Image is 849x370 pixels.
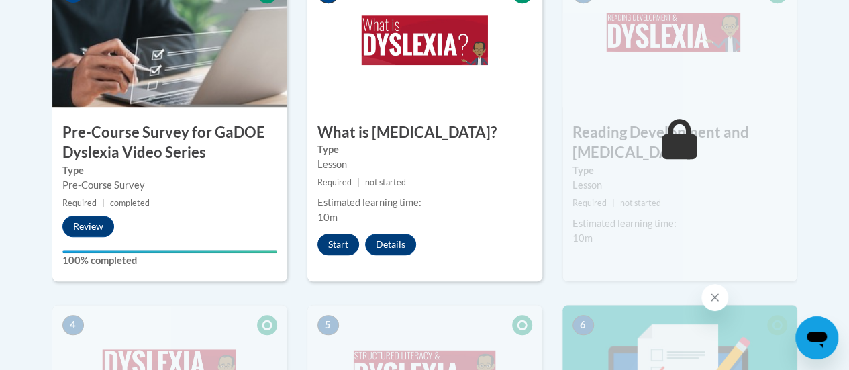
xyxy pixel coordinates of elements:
[62,315,84,335] span: 4
[317,157,532,172] div: Lesson
[317,315,339,335] span: 5
[572,198,607,208] span: Required
[62,198,97,208] span: Required
[52,122,287,164] h3: Pre-Course Survey for GaDOE Dyslexia Video Series
[620,198,661,208] span: not started
[701,284,728,311] iframe: Close message
[62,253,277,268] label: 100% completed
[317,234,359,255] button: Start
[795,316,838,359] iframe: Button to launch messaging window
[572,216,787,231] div: Estimated learning time:
[110,198,150,208] span: completed
[317,195,532,210] div: Estimated learning time:
[62,216,114,237] button: Review
[62,250,277,253] div: Your progress
[307,122,542,143] h3: What is [MEDICAL_DATA]?
[572,315,594,335] span: 6
[572,163,787,178] label: Type
[317,212,338,223] span: 10m
[365,177,406,187] span: not started
[102,198,105,208] span: |
[62,178,277,193] div: Pre-Course Survey
[357,177,360,187] span: |
[572,232,593,244] span: 10m
[365,234,416,255] button: Details
[317,177,352,187] span: Required
[317,142,532,157] label: Type
[562,122,797,164] h3: Reading Development and [MEDICAL_DATA]
[8,9,109,20] span: Hi. How can we help?
[62,163,277,178] label: Type
[572,178,787,193] div: Lesson
[612,198,615,208] span: |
